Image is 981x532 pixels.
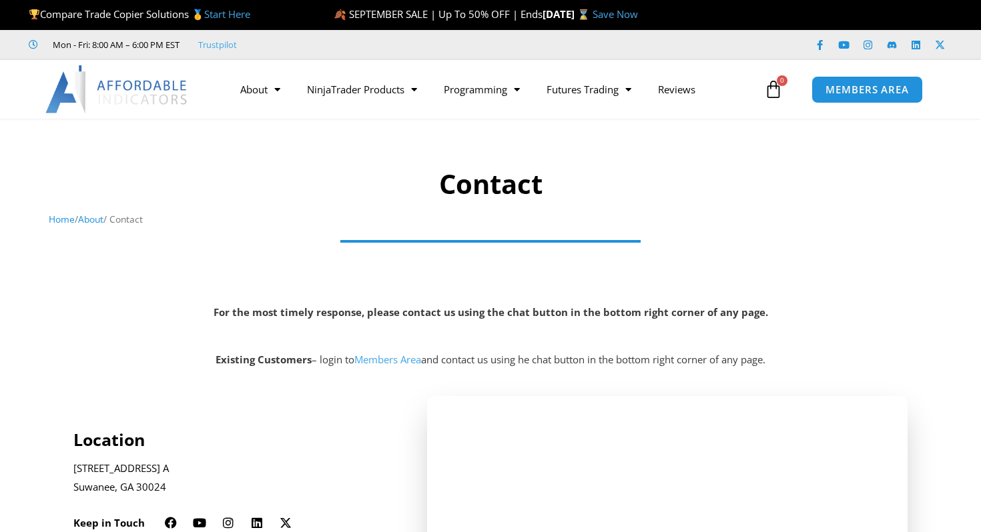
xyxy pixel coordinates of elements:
[78,213,103,225] a: About
[430,74,533,105] a: Programming
[334,7,543,21] span: 🍂 SEPTEMBER SALE | Up To 50% OFF | Ends
[73,517,145,529] h6: Keep in Touch
[198,37,237,53] a: Trustpilot
[543,7,593,21] strong: [DATE] ⌛
[7,351,974,369] p: – login to and contact us using he chat button in the bottom right corner of any page.
[645,74,709,105] a: Reviews
[49,37,180,53] span: Mon - Fri: 8:00 AM – 6:00 PM EST
[744,70,803,109] a: 0
[214,305,768,319] strong: For the most timely response, please contact us using the chat button in the bottom right corner ...
[49,211,933,228] nav: Breadcrumb
[593,7,638,21] a: Save Now
[45,65,189,113] img: LogoAI | Affordable Indicators – NinjaTrader
[204,7,250,21] a: Start Here
[227,74,761,105] nav: Menu
[29,9,39,19] img: 🏆
[216,353,312,366] strong: Existing Customers
[294,74,430,105] a: NinjaTrader Products
[777,75,787,86] span: 0
[29,7,250,21] span: Compare Trade Copier Solutions 🥇
[49,213,75,225] a: Home
[826,85,909,95] span: MEMBERS AREA
[533,74,645,105] a: Futures Trading
[73,429,392,449] h4: Location
[49,165,933,203] h1: Contact
[811,76,923,103] a: MEMBERS AREA
[73,459,392,497] p: [STREET_ADDRESS] A Suwanee, GA 30024
[354,353,421,366] a: Members Area
[227,74,294,105] a: About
